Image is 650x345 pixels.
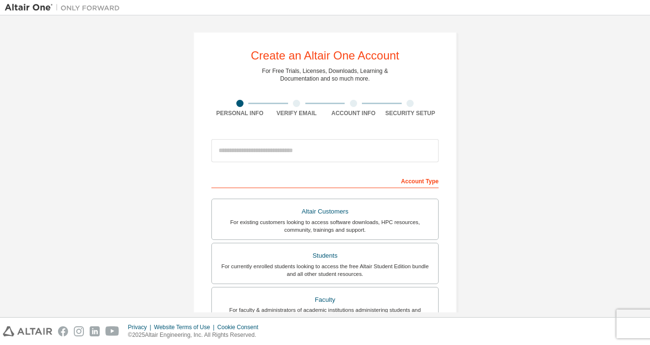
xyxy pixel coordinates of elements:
[154,323,217,331] div: Website Terms of Use
[382,109,439,117] div: Security Setup
[58,326,68,336] img: facebook.svg
[3,326,52,336] img: altair_logo.svg
[128,331,264,339] p: © 2025 Altair Engineering, Inc. All Rights Reserved.
[5,3,125,12] img: Altair One
[90,326,100,336] img: linkedin.svg
[218,293,432,307] div: Faculty
[74,326,84,336] img: instagram.svg
[217,323,264,331] div: Cookie Consent
[218,249,432,262] div: Students
[128,323,154,331] div: Privacy
[325,109,382,117] div: Account Info
[218,205,432,218] div: Altair Customers
[211,109,268,117] div: Personal Info
[218,306,432,321] div: For faculty & administrators of academic institutions administering students and accessing softwa...
[268,109,325,117] div: Verify Email
[218,262,432,278] div: For currently enrolled students looking to access the free Altair Student Edition bundle and all ...
[218,218,432,234] div: For existing customers looking to access software downloads, HPC resources, community, trainings ...
[262,67,388,83] div: For Free Trials, Licenses, Downloads, Learning & Documentation and so much more.
[105,326,119,336] img: youtube.svg
[211,173,439,188] div: Account Type
[251,50,399,61] div: Create an Altair One Account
